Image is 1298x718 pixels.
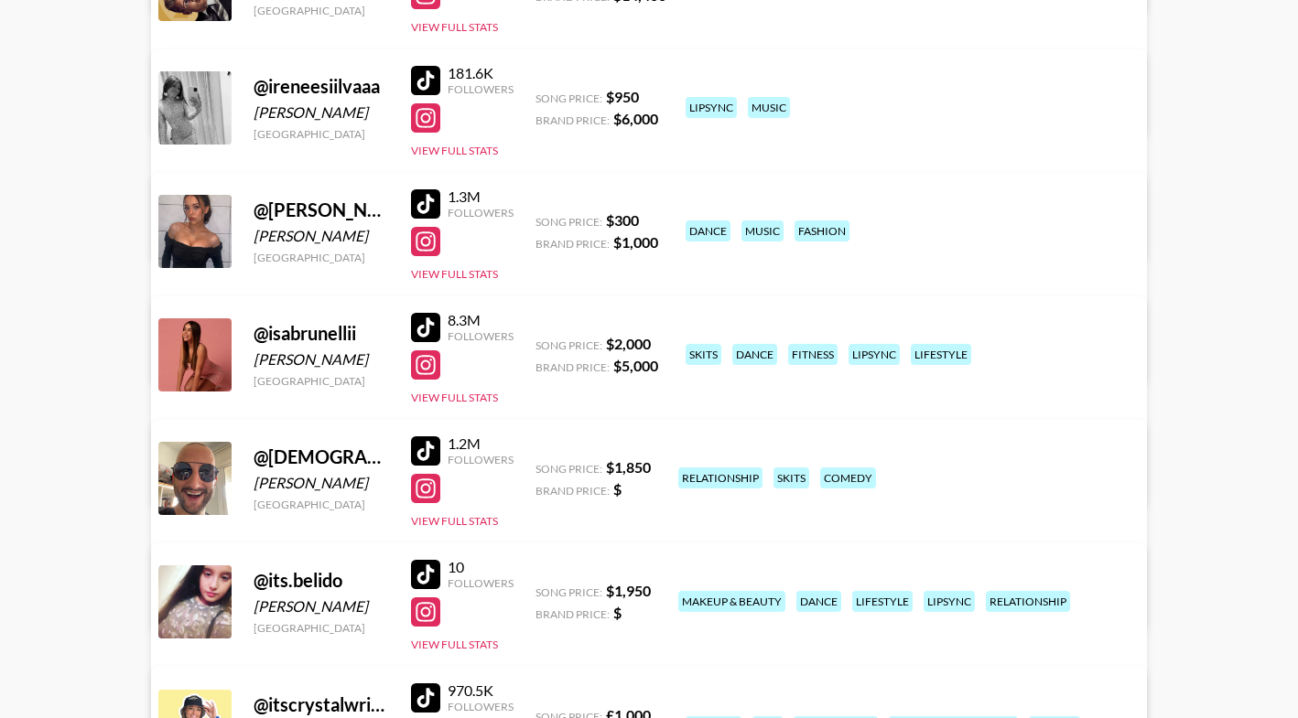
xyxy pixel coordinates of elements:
[448,681,514,700] div: 970.5K
[748,97,790,118] div: music
[535,484,610,498] span: Brand Price:
[686,344,721,365] div: skits
[606,458,651,476] strong: $ 1,850
[678,467,763,488] div: relationship
[411,267,498,281] button: View Full Stats
[535,215,602,229] span: Song Price:
[788,344,838,365] div: fitness
[254,4,389,17] div: [GEOGRAPHIC_DATA]
[254,198,389,221] div: @ [PERSON_NAME].lindstrm
[254,597,389,616] div: [PERSON_NAME]
[986,591,1070,612] div: relationship
[448,188,514,206] div: 1.3M
[613,110,658,127] strong: $ 6,000
[924,591,975,612] div: lipsync
[795,220,849,241] div: fashion
[686,220,730,241] div: dance
[254,693,389,716] div: @ itscrystalwright
[254,75,389,98] div: @ ireneesiilvaaa
[535,338,602,352] span: Song Price:
[820,467,876,488] div: comedy
[411,514,498,528] button: View Full Stats
[448,311,514,329] div: 8.3M
[852,591,913,612] div: lifestyle
[535,607,610,621] span: Brand Price:
[411,20,498,34] button: View Full Stats
[254,621,389,635] div: [GEOGRAPHIC_DATA]
[254,103,389,122] div: [PERSON_NAME]
[448,82,514,96] div: Followers
[254,350,389,369] div: [PERSON_NAME]
[606,211,639,229] strong: $ 300
[254,474,389,492] div: [PERSON_NAME]
[613,480,622,498] strong: $
[448,700,514,713] div: Followers
[448,206,514,220] div: Followers
[448,453,514,466] div: Followers
[254,251,389,264] div: [GEOGRAPHIC_DATA]
[606,335,651,352] strong: $ 2,000
[741,220,784,241] div: music
[411,638,498,651] button: View Full Stats
[254,445,389,468] div: @ [DEMOGRAPHIC_DATA]
[411,144,498,157] button: View Full Stats
[448,329,514,343] div: Followers
[448,434,514,453] div: 1.2M
[535,462,602,476] span: Song Price:
[796,591,841,612] div: dance
[535,585,602,599] span: Song Price:
[254,227,389,245] div: [PERSON_NAME]
[613,604,622,621] strong: $
[411,391,498,404] button: View Full Stats
[535,237,610,251] span: Brand Price:
[254,127,389,141] div: [GEOGRAPHIC_DATA]
[535,91,602,105] span: Song Price:
[613,233,658,251] strong: $ 1,000
[613,357,658,374] strong: $ 5,000
[606,88,639,105] strong: $ 950
[911,344,971,365] div: lifestyle
[535,360,610,374] span: Brand Price:
[254,569,389,592] div: @ its.belido
[732,344,777,365] div: dance
[849,344,900,365] div: lipsync
[686,97,737,118] div: lipsync
[535,113,610,127] span: Brand Price:
[606,582,651,599] strong: $ 1,950
[773,467,809,488] div: skits
[254,322,389,345] div: @ isabrunellii
[448,576,514,590] div: Followers
[448,558,514,576] div: 10
[448,64,514,82] div: 181.6K
[678,591,785,612] div: makeup & beauty
[254,498,389,511] div: [GEOGRAPHIC_DATA]
[254,374,389,388] div: [GEOGRAPHIC_DATA]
